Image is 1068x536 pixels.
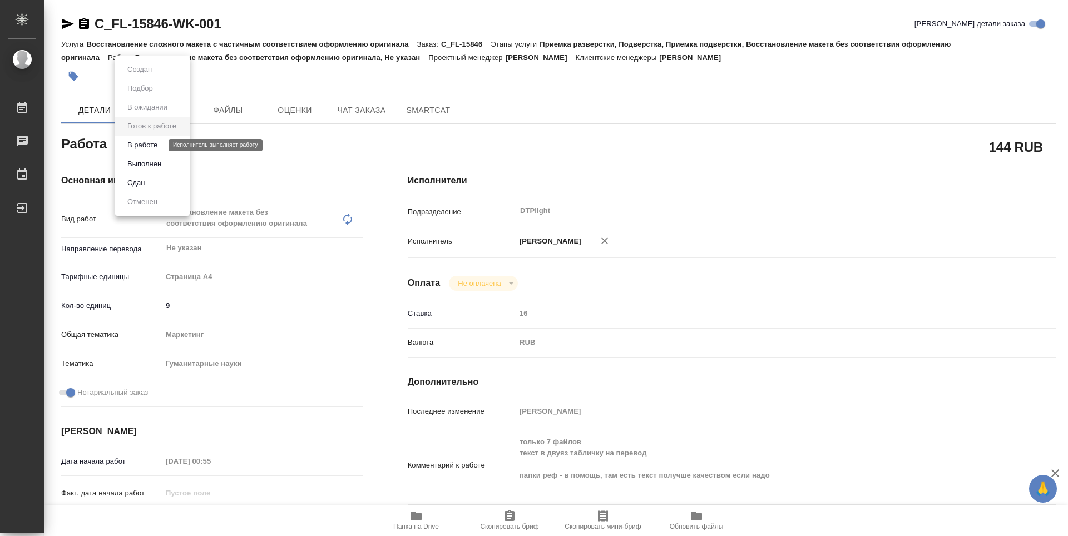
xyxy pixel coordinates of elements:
[124,63,155,76] button: Создан
[124,177,148,189] button: Сдан
[124,82,156,95] button: Подбор
[124,120,180,132] button: Готов к работе
[124,158,165,170] button: Выполнен
[124,196,161,208] button: Отменен
[124,101,171,113] button: В ожидании
[124,139,161,151] button: В работе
